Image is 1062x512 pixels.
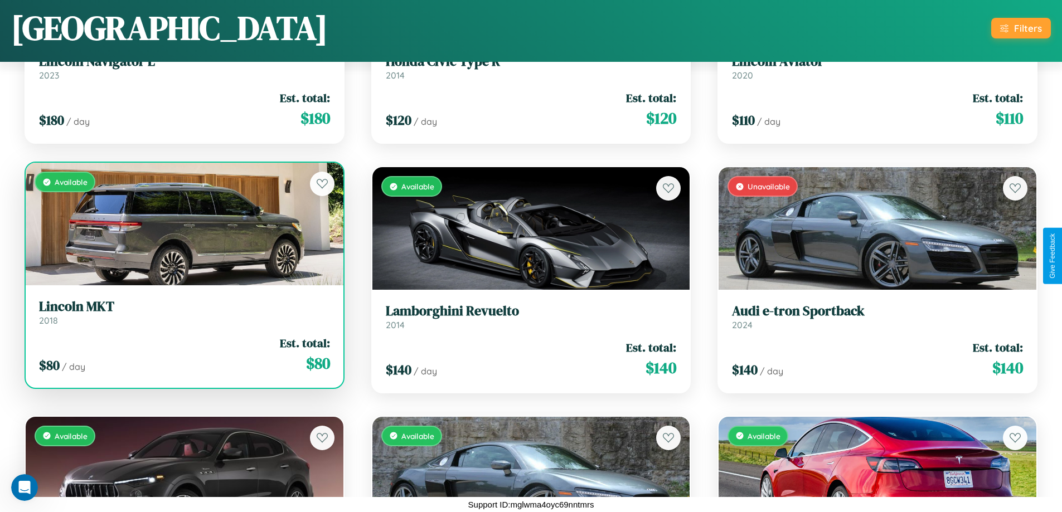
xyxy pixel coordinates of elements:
iframe: Intercom live chat [11,474,38,501]
span: Available [401,182,434,191]
span: Est. total: [973,90,1023,106]
a: Lincoln Navigator L2023 [39,53,330,81]
span: Available [55,177,88,187]
span: 2014 [386,70,405,81]
span: $ 120 [386,111,411,129]
h3: Lincoln MKT [39,299,330,315]
h3: Lamborghini Revuelto [386,303,677,319]
span: 2018 [39,315,58,326]
span: / day [760,365,783,377]
a: Honda Civic Type R2014 [386,53,677,81]
span: Available [748,431,780,441]
span: $ 180 [39,111,64,129]
div: Filters [1014,22,1042,34]
h1: [GEOGRAPHIC_DATA] [11,5,328,51]
span: 2023 [39,70,59,81]
span: / day [66,116,90,127]
div: Give Feedback [1049,233,1056,279]
span: $ 140 [386,360,411,379]
span: $ 110 [732,111,755,129]
a: Lincoln Aviator2020 [732,53,1023,81]
span: Est. total: [280,90,330,106]
button: Filters [991,18,1051,38]
span: 2014 [386,319,405,330]
span: $ 140 [646,357,676,379]
a: Audi e-tron Sportback2024 [732,303,1023,330]
h3: Honda Civic Type R [386,53,677,70]
h3: Lincoln Navigator L [39,53,330,70]
span: Est. total: [280,335,330,351]
span: Est. total: [973,339,1023,355]
h3: Lincoln Aviator [732,53,1023,70]
span: / day [62,361,85,372]
span: Unavailable [748,182,790,191]
span: Est. total: [626,339,676,355]
a: Lamborghini Revuelto2014 [386,303,677,330]
span: $ 180 [300,107,330,129]
p: Support ID: mglwma4oyc69nntmrs [468,497,594,512]
span: 2024 [732,319,753,330]
span: / day [414,365,437,377]
span: Est. total: [626,90,676,106]
span: 2020 [732,70,753,81]
span: $ 120 [646,107,676,129]
span: $ 140 [732,360,758,379]
span: Available [55,431,88,441]
span: $ 80 [306,352,330,374]
span: Available [401,431,434,441]
a: Lincoln MKT2018 [39,299,330,326]
span: $ 110 [996,107,1023,129]
span: / day [757,116,780,127]
span: / day [414,116,437,127]
span: $ 140 [992,357,1023,379]
span: $ 80 [39,356,60,374]
h3: Audi e-tron Sportback [732,303,1023,319]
